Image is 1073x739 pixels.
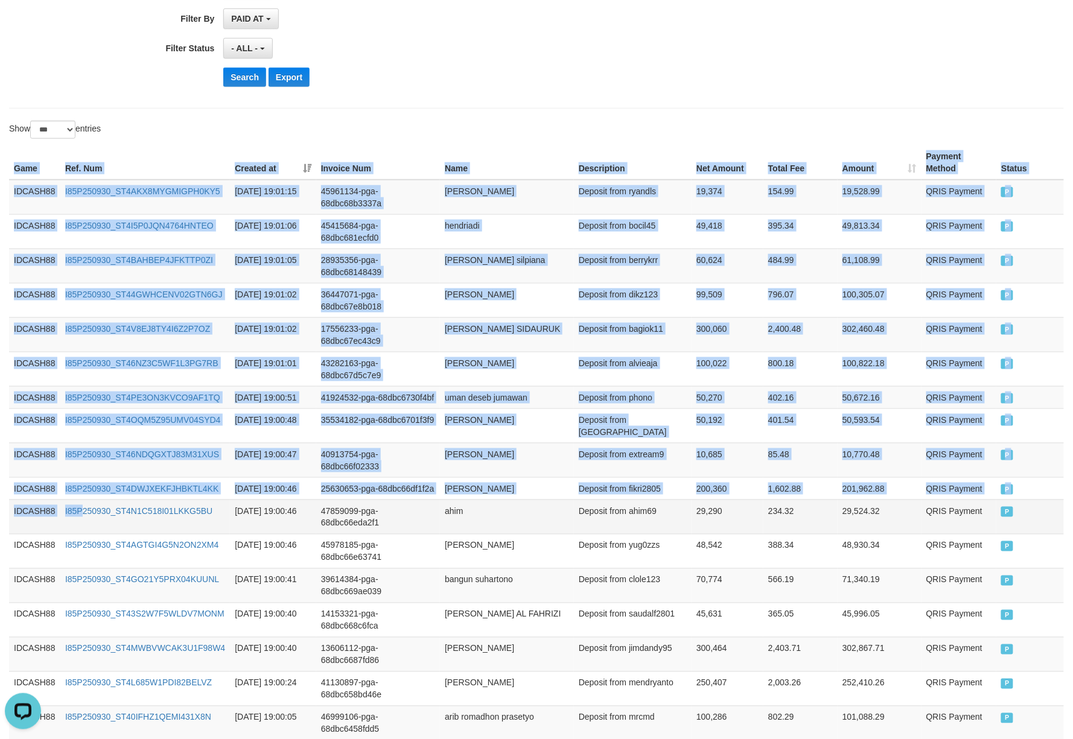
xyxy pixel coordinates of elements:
[65,358,218,368] a: I85P250930_ST46NZ3C5WF1L3PG7RB
[230,180,316,215] td: [DATE] 19:01:15
[1001,541,1013,551] span: PAID
[763,352,838,386] td: 800.18
[763,500,838,534] td: 234.32
[692,477,763,500] td: 200,360
[440,180,574,215] td: [PERSON_NAME]
[574,443,692,477] td: Deposit from extream9
[692,214,763,249] td: 49,418
[223,8,278,29] button: PAID AT
[1001,644,1013,655] span: PAID
[922,500,997,534] td: QRIS Payment
[65,324,210,334] a: I85P250930_ST4V8EJ8TY4I6Z2P7OZ
[838,180,922,215] td: 19,528.99
[223,38,272,59] button: - ALL -
[9,637,60,671] td: IDCASH88
[9,671,60,706] td: IDCASH88
[9,386,60,408] td: IDCASH88
[9,249,60,283] td: IDCASH88
[1001,507,1013,517] span: PAID
[230,408,316,443] td: [DATE] 19:00:48
[65,644,225,653] a: I85P250930_ST4MWBVWCAK3U1F98W4
[440,317,574,352] td: [PERSON_NAME] SIDAURUK
[1001,713,1013,723] span: PAID
[231,43,258,53] span: - ALL -
[316,249,440,283] td: 28935356-pga-68dbc68148439
[574,637,692,671] td: Deposit from jimdandy95
[692,637,763,671] td: 300,464
[922,352,997,386] td: QRIS Payment
[763,443,838,477] td: 85.48
[1001,325,1013,335] span: PAID
[440,443,574,477] td: [PERSON_NAME]
[269,68,310,87] button: Export
[440,249,574,283] td: [PERSON_NAME] silpiana
[574,568,692,603] td: Deposit from clole123
[316,317,440,352] td: 17556233-pga-68dbc67ec43c9
[838,443,922,477] td: 10,770.48
[1001,576,1013,586] span: PAID
[440,568,574,603] td: bangun suhartono
[230,637,316,671] td: [DATE] 19:00:40
[996,145,1064,180] th: Status
[316,386,440,408] td: 41924532-pga-68dbc6730f4bf
[922,386,997,408] td: QRIS Payment
[230,214,316,249] td: [DATE] 19:01:06
[230,671,316,706] td: [DATE] 19:00:24
[316,352,440,386] td: 43282163-pga-68dbc67d5c7e9
[1001,256,1013,266] span: PAID
[692,534,763,568] td: 48,542
[763,180,838,215] td: 154.99
[763,283,838,317] td: 796.07
[763,145,838,180] th: Total Fee
[574,317,692,352] td: Deposit from bagiok11
[574,145,692,180] th: Description
[922,283,997,317] td: QRIS Payment
[65,541,218,550] a: I85P250930_ST4AGTGI4G5N2ON2XM4
[9,477,60,500] td: IDCASH88
[838,500,922,534] td: 29,524.32
[574,408,692,443] td: Deposit from [GEOGRAPHIC_DATA]
[65,506,212,516] a: I85P250930_ST4N1C518I01LKKG5BU
[763,534,838,568] td: 388.34
[316,408,440,443] td: 35534182-pga-68dbc6701f3f9
[1001,679,1013,689] span: PAID
[9,408,60,443] td: IDCASH88
[763,214,838,249] td: 395.34
[9,352,60,386] td: IDCASH88
[230,500,316,534] td: [DATE] 19:00:46
[5,5,41,41] button: Open LiveChat chat widget
[574,500,692,534] td: Deposit from ahim69
[1001,187,1013,197] span: PAID
[692,386,763,408] td: 50,270
[65,484,218,493] a: I85P250930_ST4DWJXEKFJHBKTL4KK
[65,290,223,299] a: I85P250930_ST44GWHCENV02GTN6GJ
[440,386,574,408] td: uman deseb jumawan
[838,145,922,180] th: Amount: activate to sort column ascending
[316,637,440,671] td: 13606112-pga-68dbc6687fd86
[1001,359,1013,369] span: PAID
[574,283,692,317] td: Deposit from dikz123
[763,603,838,637] td: 365.05
[922,249,997,283] td: QRIS Payment
[65,393,220,402] a: I85P250930_ST4PE3ON3KVCO9AF1TQ
[574,477,692,500] td: Deposit from fikri2805
[440,671,574,706] td: [PERSON_NAME]
[65,575,219,585] a: I85P250930_ST4GO21Y5PRX04KUUNL
[316,477,440,500] td: 25630653-pga-68dbc66df1f2a
[9,283,60,317] td: IDCASH88
[574,386,692,408] td: Deposit from phono
[65,255,213,265] a: I85P250930_ST4BAHBEP4JFKTTP0ZI
[440,283,574,317] td: [PERSON_NAME]
[230,283,316,317] td: [DATE] 19:01:02
[922,443,997,477] td: QRIS Payment
[316,214,440,249] td: 45415684-pga-68dbc681ecfd0
[1001,393,1013,404] span: PAID
[692,352,763,386] td: 100,022
[9,145,60,180] th: Game
[9,317,60,352] td: IDCASH88
[9,443,60,477] td: IDCASH88
[763,568,838,603] td: 566.19
[692,317,763,352] td: 300,060
[230,145,316,180] th: Created at: activate to sort column ascending
[692,500,763,534] td: 29,290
